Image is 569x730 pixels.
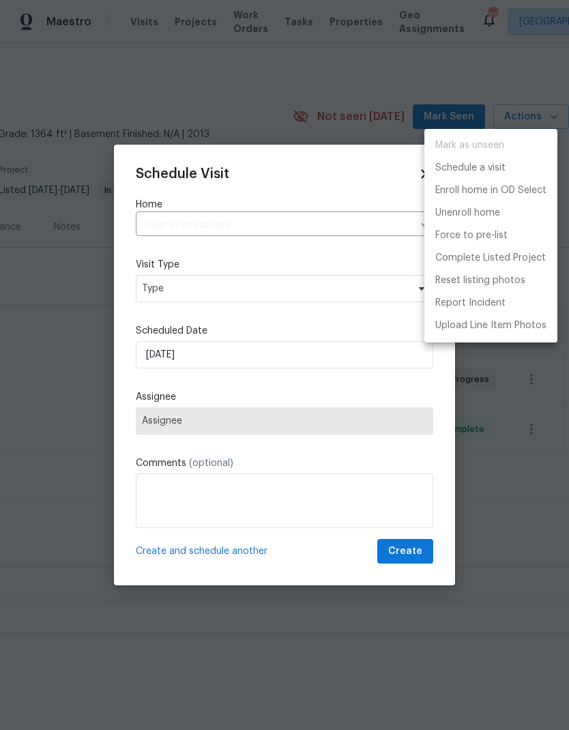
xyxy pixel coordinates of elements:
p: Complete Listed Project [435,251,546,265]
p: Unenroll home [435,206,500,220]
p: Force to pre-list [435,229,508,243]
p: Enroll home in OD Select [435,184,546,198]
p: Schedule a visit [435,161,506,175]
p: Upload Line Item Photos [435,319,546,333]
p: Report Incident [435,296,506,310]
p: Reset listing photos [435,274,525,288]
